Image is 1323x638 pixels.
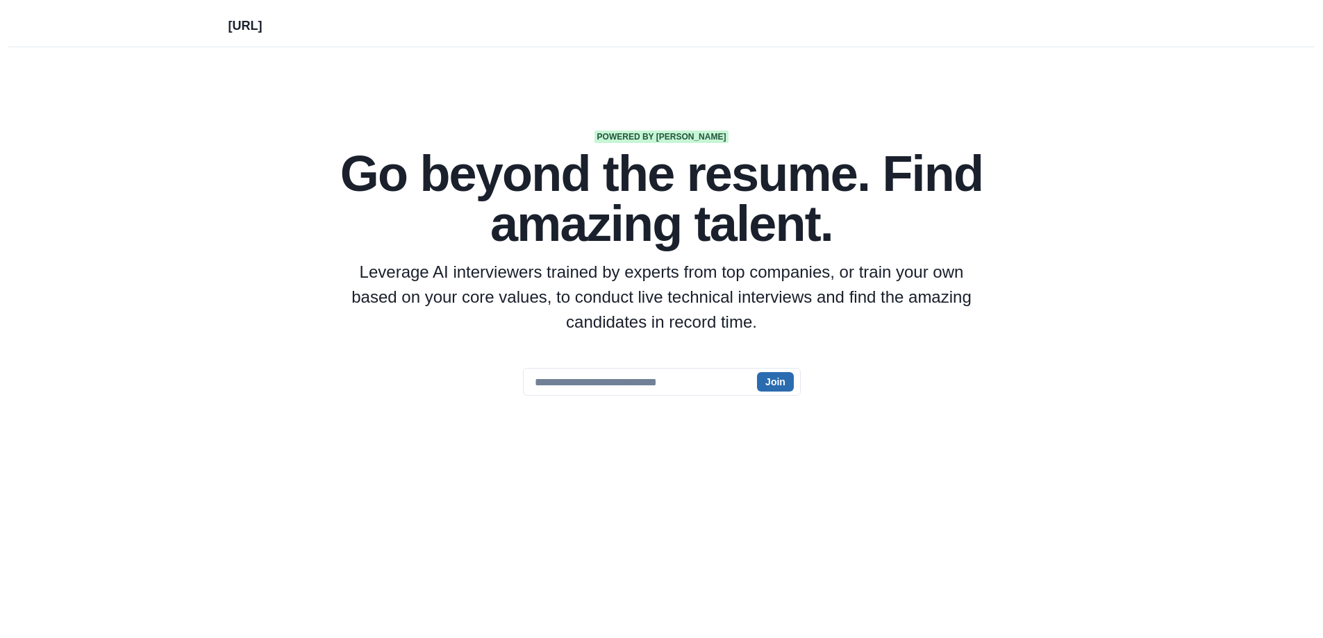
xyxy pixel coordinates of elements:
p: Leverage AI interviewers trained by experts from top companies, or train your own based on your c... [351,260,973,335]
span: Powered by [PERSON_NAME] [594,131,729,143]
a: [URL] [228,11,263,35]
h1: Go beyond the resume. Find amazing talent. [328,149,995,249]
button: Join [757,372,794,392]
